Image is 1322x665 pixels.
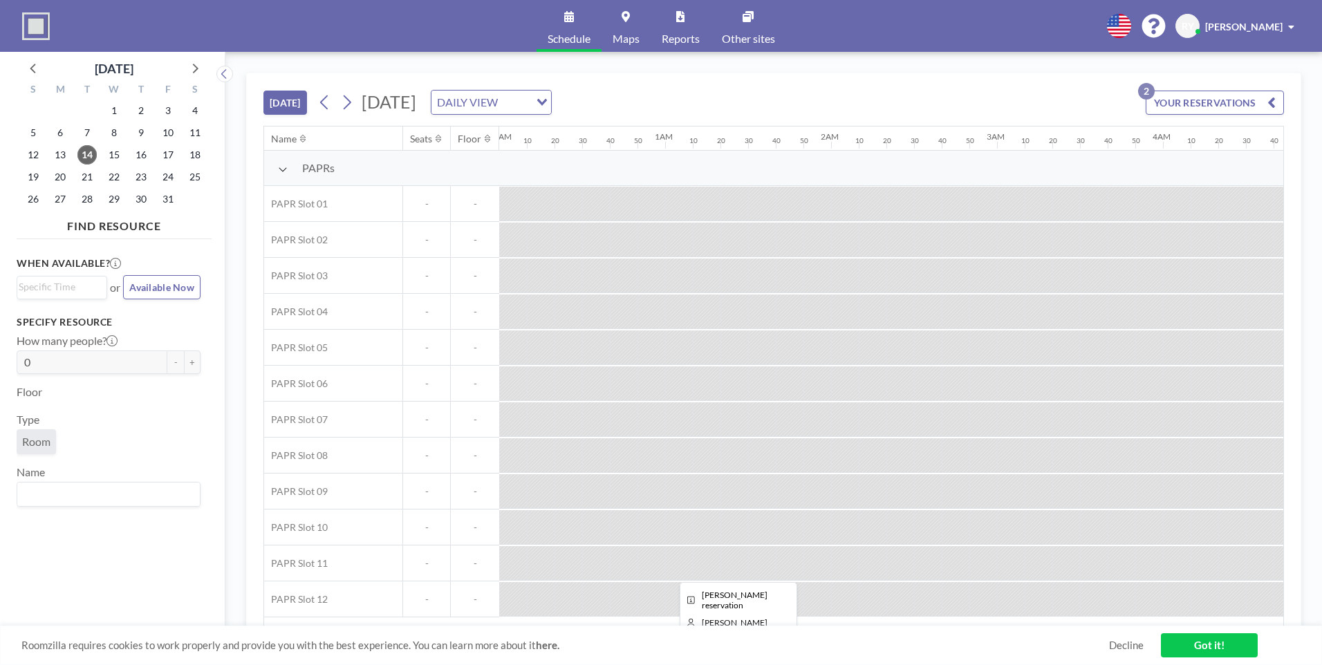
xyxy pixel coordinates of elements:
span: - [451,413,499,426]
span: Available Now [129,281,194,293]
span: - [451,521,499,534]
span: Friday, October 3, 2025 [158,101,178,120]
span: [DATE] [362,91,416,112]
span: - [403,593,450,606]
div: Search for option [17,277,106,297]
a: Got it! [1161,633,1258,657]
span: PAPR Slot 09 [264,485,328,498]
div: 40 [772,136,781,145]
div: 20 [717,136,725,145]
label: How many people? [17,334,118,348]
span: DAILY VIEW [434,93,501,111]
span: Reagan Yap [702,617,767,628]
div: Search for option [17,483,200,506]
span: - [403,521,450,534]
span: [PERSON_NAME] [1205,21,1283,32]
span: PAPR Slot 06 [264,377,328,390]
span: - [403,377,450,390]
span: Friday, October 31, 2025 [158,189,178,209]
h4: FIND RESOURCE [17,214,212,233]
div: 10 [855,136,864,145]
span: Wednesday, October 29, 2025 [104,189,124,209]
span: Tuesday, October 21, 2025 [77,167,97,187]
div: Floor [458,133,481,145]
span: Sunday, October 19, 2025 [24,167,43,187]
span: Tuesday, October 14, 2025 [77,145,97,165]
span: Other sites [722,33,775,44]
div: S [181,82,208,100]
div: Seats [410,133,432,145]
span: PAPRs [302,161,335,175]
span: - [451,270,499,282]
span: Saturday, October 25, 2025 [185,167,205,187]
div: 30 [579,136,587,145]
span: Friday, October 17, 2025 [158,145,178,165]
span: Wednesday, October 1, 2025 [104,101,124,120]
button: - [167,350,184,374]
div: 30 [745,136,753,145]
span: Thursday, October 16, 2025 [131,145,151,165]
div: 1AM [655,131,673,142]
div: 2AM [821,131,839,142]
span: PAPR Slot 07 [264,413,328,426]
a: Decline [1109,639,1144,652]
span: - [403,306,450,318]
span: Maps [613,33,640,44]
div: 4AM [1153,131,1171,142]
div: S [20,82,47,100]
div: 30 [1077,136,1085,145]
span: PAPR Slot 04 [264,306,328,318]
p: 2 [1138,83,1155,100]
a: here. [536,639,559,651]
span: PAPR Slot 12 [264,593,328,606]
span: Sunday, October 26, 2025 [24,189,43,209]
span: Saturday, October 4, 2025 [185,101,205,120]
div: Name [271,133,297,145]
div: 40 [1104,136,1112,145]
div: 10 [1187,136,1195,145]
div: 10 [689,136,698,145]
span: Saturday, October 18, 2025 [185,145,205,165]
span: Friday, October 10, 2025 [158,123,178,142]
span: - [451,377,499,390]
input: Search for option [19,485,192,503]
span: - [403,270,450,282]
span: RY [1182,20,1194,32]
h3: Specify resource [17,316,201,328]
span: - [451,341,499,354]
div: W [101,82,128,100]
div: 50 [966,136,974,145]
span: Thursday, October 9, 2025 [131,123,151,142]
div: 10 [523,136,532,145]
div: T [74,82,101,100]
div: 30 [911,136,919,145]
div: T [127,82,154,100]
span: PAPR Slot 05 [264,341,328,354]
span: or [110,281,120,294]
div: M [47,82,74,100]
div: F [154,82,181,100]
input: Search for option [19,279,99,294]
span: Sunday, October 12, 2025 [24,145,43,165]
span: PAPR Slot 08 [264,449,328,462]
span: - [403,234,450,246]
span: Wednesday, October 22, 2025 [104,167,124,187]
label: Name [17,465,45,479]
span: Roomzilla requires cookies to work properly and provide you with the best experience. You can lea... [21,639,1109,652]
div: 10 [1021,136,1030,145]
button: [DATE] [263,91,307,115]
span: PAPR Slot 10 [264,521,328,534]
span: Wednesday, October 8, 2025 [104,123,124,142]
div: 50 [634,136,642,145]
span: - [403,449,450,462]
img: organization-logo [22,12,50,40]
span: - [403,557,450,570]
div: Search for option [431,91,551,114]
label: Floor [17,385,42,399]
div: 40 [606,136,615,145]
span: - [403,341,450,354]
span: Monday, October 20, 2025 [50,167,70,187]
button: + [184,350,201,374]
span: Monday, October 27, 2025 [50,189,70,209]
span: Friday, October 24, 2025 [158,167,178,187]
